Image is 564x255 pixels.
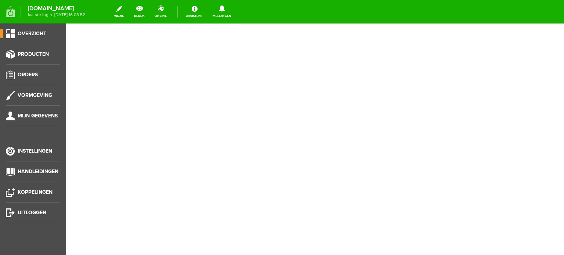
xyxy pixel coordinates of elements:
span: Vormgeving [18,92,52,98]
span: Mijn gegevens [18,113,58,119]
span: laatste login: [DATE] 16:08:52 [28,13,85,17]
a: online [150,4,171,20]
span: Handleidingen [18,168,58,175]
a: wijzig [110,4,129,20]
span: Uitloggen [18,210,46,216]
strong: [DOMAIN_NAME] [28,7,85,11]
span: Producten [18,51,49,57]
span: Instellingen [18,148,52,154]
a: Assistent [182,4,207,20]
span: Overzicht [18,30,46,37]
span: Koppelingen [18,189,53,195]
span: Orders [18,72,38,78]
a: Meldingen [208,4,236,20]
a: bekijk [130,4,149,20]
